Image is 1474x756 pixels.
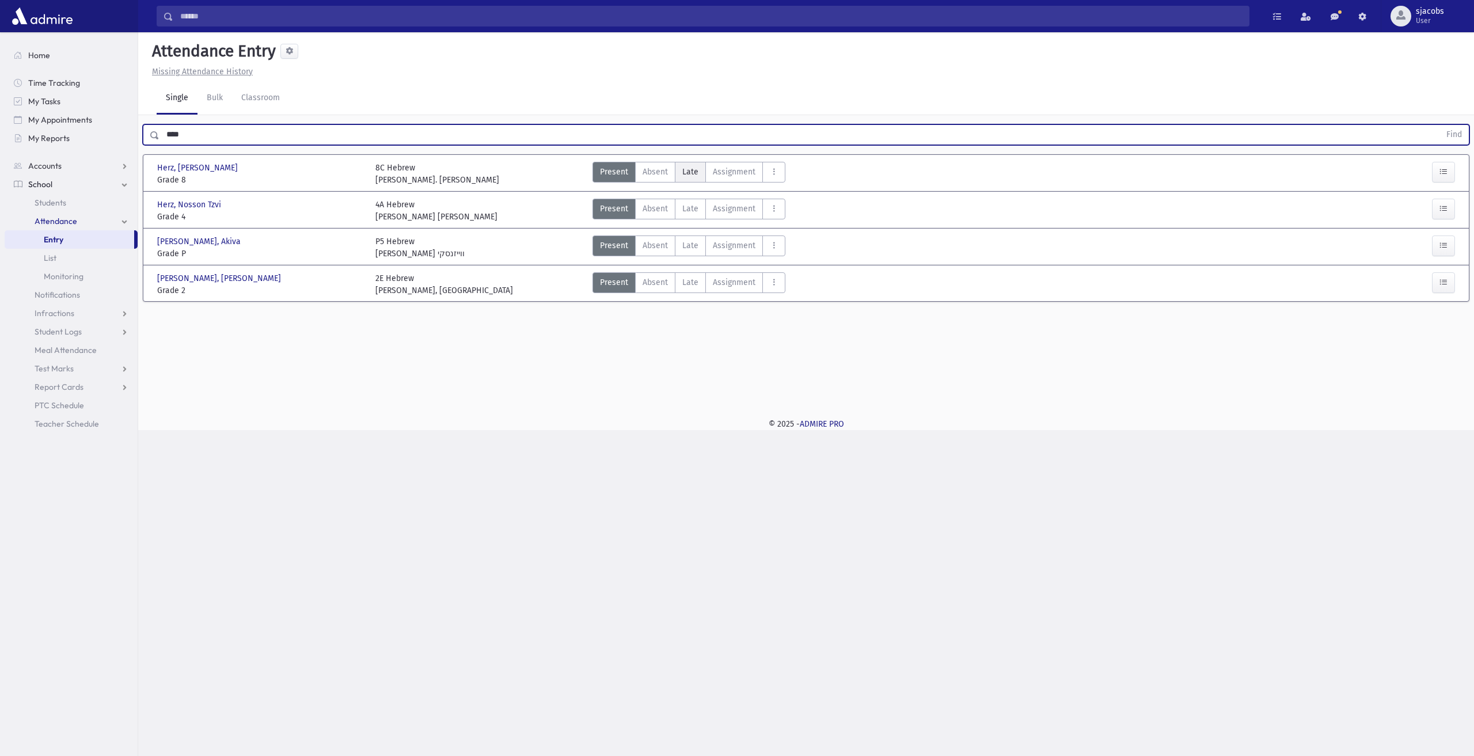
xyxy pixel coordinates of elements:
span: Entry [44,234,63,245]
span: Attendance [35,216,77,226]
div: AttTypes [592,199,785,223]
span: [PERSON_NAME], Akiva [157,235,243,248]
a: Attendance [5,212,138,230]
span: Meal Attendance [35,345,97,355]
a: Report Cards [5,378,138,396]
div: 4A Hebrew [PERSON_NAME] [PERSON_NAME] [375,199,497,223]
a: Test Marks [5,359,138,378]
a: ADMIRE PRO [800,419,844,429]
a: Entry [5,230,134,249]
span: Grade P [157,248,364,260]
a: Single [157,82,197,115]
a: Teacher Schedule [5,415,138,433]
span: Present [600,203,628,215]
span: Assignment [713,203,755,215]
span: sjacobs [1416,7,1444,16]
span: Home [28,50,50,60]
span: Late [682,276,698,288]
a: Notifications [5,286,138,304]
span: Grade 8 [157,174,364,186]
span: Assignment [713,276,755,288]
span: My Tasks [28,96,60,107]
button: Find [1439,125,1469,145]
span: Present [600,166,628,178]
a: Classroom [232,82,289,115]
span: User [1416,16,1444,25]
span: Student Logs [35,326,82,337]
div: AttTypes [592,235,785,260]
span: Notifications [35,290,80,300]
a: Time Tracking [5,74,138,92]
h5: Attendance Entry [147,41,276,61]
span: Assignment [713,240,755,252]
a: Student Logs [5,322,138,341]
span: [PERSON_NAME], [PERSON_NAME] [157,272,283,284]
a: List [5,249,138,267]
a: PTC Schedule [5,396,138,415]
span: Assignment [713,166,755,178]
span: Teacher Schedule [35,419,99,429]
span: Students [35,197,66,208]
a: Missing Attendance History [147,67,253,77]
span: Absent [643,166,668,178]
span: Herz, [PERSON_NAME] [157,162,240,174]
span: Absent [643,240,668,252]
div: © 2025 - [157,418,1456,430]
span: My Reports [28,133,70,143]
span: Grade 4 [157,211,364,223]
a: Students [5,193,138,212]
input: Search [173,6,1249,26]
span: Herz, Nosson Tzvi [157,199,223,211]
a: Monitoring [5,267,138,286]
span: Absent [643,203,668,215]
span: My Appointments [28,115,92,125]
span: Monitoring [44,271,83,282]
span: Late [682,203,698,215]
span: Absent [643,276,668,288]
a: Meal Attendance [5,341,138,359]
a: Home [5,46,138,64]
a: My Reports [5,129,138,147]
span: Test Marks [35,363,74,374]
div: AttTypes [592,272,785,297]
a: Infractions [5,304,138,322]
span: Infractions [35,308,74,318]
img: AdmirePro [9,5,75,28]
span: List [44,253,56,263]
span: Late [682,166,698,178]
span: Time Tracking [28,78,80,88]
a: My Tasks [5,92,138,111]
span: Accounts [28,161,62,171]
div: 8C Hebrew [PERSON_NAME]. [PERSON_NAME] [375,162,499,186]
a: Bulk [197,82,232,115]
span: Present [600,276,628,288]
div: AttTypes [592,162,785,186]
a: Accounts [5,157,138,175]
a: School [5,175,138,193]
div: P5 Hebrew [PERSON_NAME] ווייזנסקי [375,235,465,260]
span: Grade 2 [157,284,364,297]
span: PTC Schedule [35,400,84,411]
a: My Appointments [5,111,138,129]
span: School [28,179,52,189]
span: Late [682,240,698,252]
div: 2E Hebrew [PERSON_NAME], [GEOGRAPHIC_DATA] [375,272,513,297]
span: Present [600,240,628,252]
span: Report Cards [35,382,83,392]
u: Missing Attendance History [152,67,253,77]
